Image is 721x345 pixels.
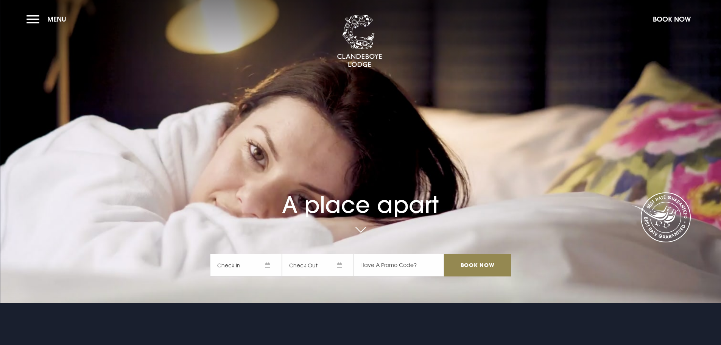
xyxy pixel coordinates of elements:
span: Menu [47,15,66,23]
span: Check In [210,254,282,276]
button: Book Now [649,11,695,27]
button: Menu [26,11,70,27]
img: Clandeboye Lodge [337,15,382,68]
h1: A place apart [210,170,511,218]
input: Book Now [444,254,511,276]
input: Have A Promo Code? [354,254,444,276]
span: Check Out [282,254,354,276]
